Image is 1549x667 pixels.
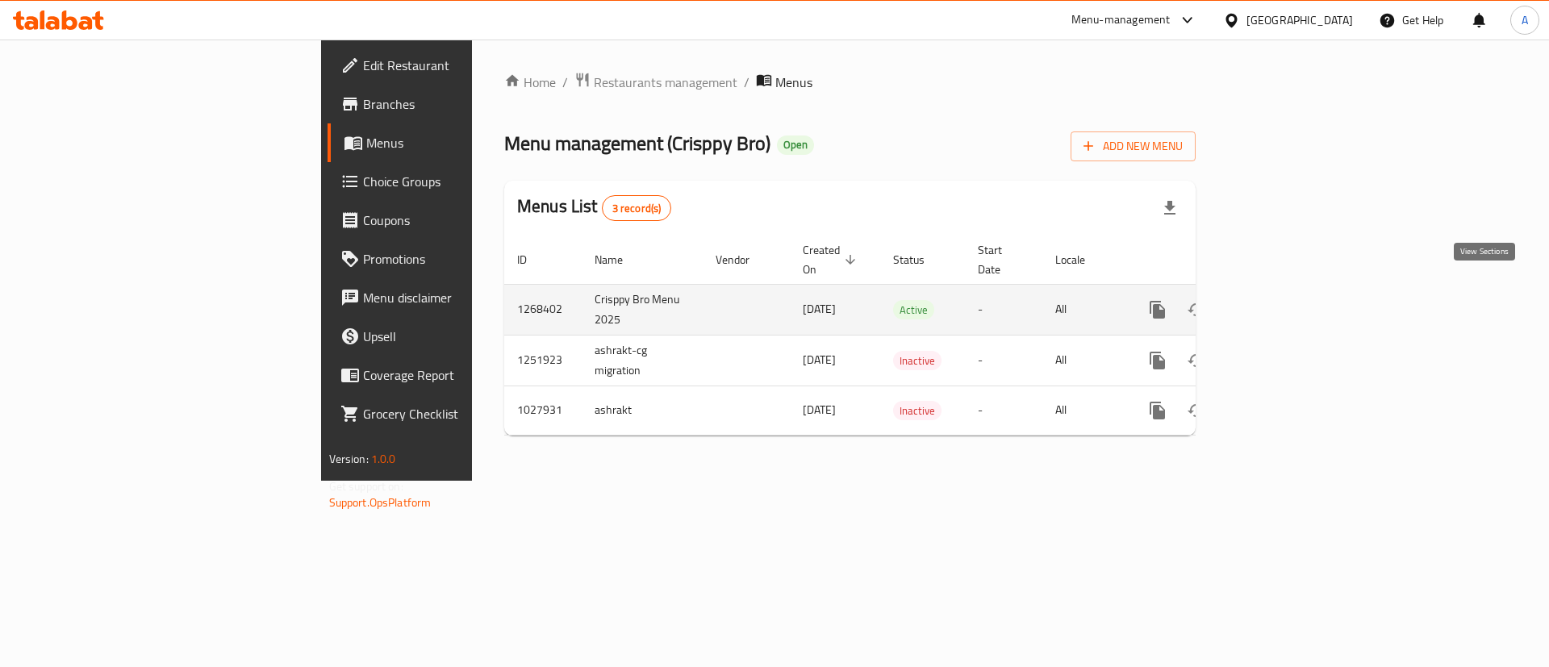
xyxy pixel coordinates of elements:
span: Menus [366,133,567,152]
span: Restaurants management [594,73,737,92]
span: Get support on: [329,476,403,497]
div: Total records count [602,195,672,221]
div: Open [777,135,814,155]
span: 1.0.0 [371,448,396,469]
a: Menus [328,123,580,162]
table: enhanced table [504,236,1306,436]
div: [GEOGRAPHIC_DATA] [1246,11,1353,29]
td: All [1042,386,1125,435]
span: Inactive [893,352,942,370]
a: Support.OpsPlatform [329,492,432,513]
td: All [1042,335,1125,386]
td: - [965,386,1042,435]
span: Created On [803,240,861,279]
span: 3 record(s) [603,201,671,216]
button: more [1138,341,1177,380]
a: Branches [328,85,580,123]
span: [DATE] [803,349,836,370]
div: Inactive [893,401,942,420]
span: Name [595,250,644,269]
span: Add New Menu [1083,136,1183,156]
nav: breadcrumb [504,72,1196,93]
span: Upsell [363,327,567,346]
div: Inactive [893,351,942,370]
span: Promotions [363,249,567,269]
button: more [1138,290,1177,329]
span: Version: [329,448,369,469]
span: Edit Restaurant [363,56,567,75]
span: [DATE] [803,399,836,420]
button: Change Status [1177,391,1216,430]
h2: Menus List [517,194,671,221]
td: - [965,284,1042,335]
div: Menu-management [1071,10,1171,30]
span: Inactive [893,402,942,420]
span: A [1522,11,1528,29]
li: / [744,73,749,92]
div: Export file [1150,189,1189,227]
td: All [1042,284,1125,335]
span: Menu management ( Crisppy Bro ) [504,125,770,161]
span: Coverage Report [363,365,567,385]
a: Choice Groups [328,162,580,201]
button: Add New Menu [1071,131,1196,161]
span: Choice Groups [363,172,567,191]
span: [DATE] [803,298,836,319]
span: Grocery Checklist [363,404,567,423]
button: Change Status [1177,341,1216,380]
span: Active [893,301,934,319]
a: Menu disclaimer [328,278,580,317]
a: Restaurants management [574,72,737,93]
span: Open [777,138,814,152]
div: Active [893,300,934,319]
button: Change Status [1177,290,1216,329]
a: Promotions [328,240,580,278]
span: Menu disclaimer [363,288,567,307]
span: Locale [1055,250,1106,269]
td: - [965,335,1042,386]
span: Status [893,250,946,269]
span: ID [517,250,548,269]
a: Coupons [328,201,580,240]
button: more [1138,391,1177,430]
th: Actions [1125,236,1306,285]
a: Edit Restaurant [328,46,580,85]
td: ashrakt-cg migration [582,335,703,386]
a: Upsell [328,317,580,356]
span: Start Date [978,240,1023,279]
a: Grocery Checklist [328,394,580,433]
span: Branches [363,94,567,114]
td: ashrakt [582,386,703,435]
span: Coupons [363,211,567,230]
span: Menus [775,73,812,92]
td: Crisppy Bro Menu 2025 [582,284,703,335]
a: Coverage Report [328,356,580,394]
span: Vendor [716,250,770,269]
